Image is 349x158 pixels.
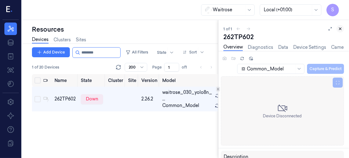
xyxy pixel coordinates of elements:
[160,74,227,87] th: Model
[106,74,126,87] th: Cluster
[162,102,199,109] span: Common_Model
[197,63,216,72] nav: pagination
[126,74,139,87] th: Site
[32,36,49,43] a: Devices
[223,26,232,32] span: 1 of 1
[278,44,288,51] a: Data
[34,77,41,84] button: Select all
[182,64,192,70] span: of 1
[141,96,157,102] div: 2.26.2
[326,4,339,16] button: S
[223,33,344,41] div: 262TP602
[78,74,106,87] th: State
[32,64,59,70] span: 1 of 20 Devices
[123,47,151,57] button: All Filters
[152,64,162,70] span: Page
[248,44,273,51] a: Diagnostics
[54,37,71,43] a: Clusters
[162,89,212,102] span: waitrose_030_yolo8n_ ...
[263,113,302,119] span: Device Disconnected
[55,96,76,102] div: 262TP602
[34,96,41,102] button: Select row
[81,94,103,104] div: down
[32,47,70,57] button: Add Device
[293,44,326,51] a: Device Settings
[32,25,218,34] div: Resources
[139,74,160,87] th: Version
[76,37,86,43] a: Sites
[52,74,78,87] th: Name
[223,44,243,51] a: Overview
